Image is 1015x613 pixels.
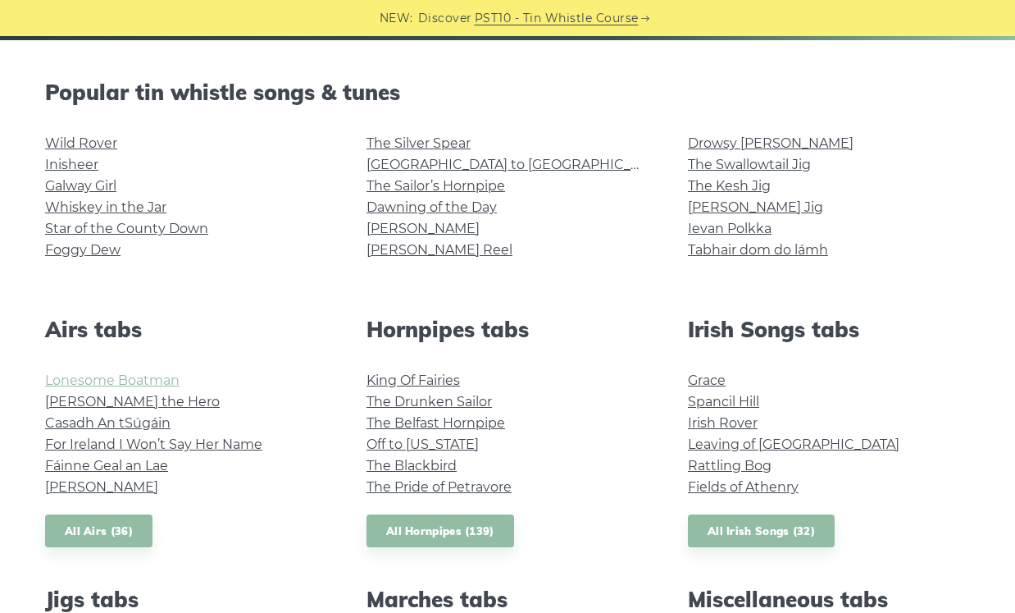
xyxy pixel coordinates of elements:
a: The Sailor’s Hornpipe [366,178,505,194]
h2: Irish Songs tabs [688,317,970,342]
a: Dawning of the Day [366,199,497,215]
a: PST10 - Tin Whistle Course [475,9,639,28]
a: Lonesome Boatman [45,373,180,388]
a: [PERSON_NAME] Reel [366,242,512,258]
span: Discover [418,9,472,28]
a: Spancil Hill [688,394,759,409]
a: [PERSON_NAME] the Hero [45,394,220,409]
a: All Irish Songs (32) [688,515,835,548]
a: All Airs (36) [45,515,152,548]
h2: Marches tabs [366,587,649,612]
h2: Popular tin whistle songs & tunes [45,80,970,105]
span: NEW: [380,9,413,28]
a: Off to [US_STATE] [366,437,479,452]
a: Casadh An tSúgáin [45,415,171,431]
a: Star of the County Down [45,221,208,236]
a: The Kesh Jig [688,178,771,194]
h2: Jigs tabs [45,587,327,612]
a: Tabhair dom do lámh [688,242,828,258]
a: King Of Fairies [366,373,460,388]
a: Galway Girl [45,178,116,194]
a: Ievan Polkka [688,221,771,236]
a: The Silver Spear [366,135,471,151]
a: The Drunken Sailor [366,394,492,409]
a: All Hornpipes (139) [366,515,514,548]
h2: Hornpipes tabs [366,317,649,342]
a: Drowsy [PERSON_NAME] [688,135,853,151]
a: Leaving of [GEOGRAPHIC_DATA] [688,437,899,452]
a: The Blackbird [366,458,457,473]
a: Inisheer [45,157,98,172]
a: [GEOGRAPHIC_DATA] to [GEOGRAPHIC_DATA] [366,157,669,172]
h2: Airs tabs [45,317,327,342]
a: Fields of Athenry [688,479,799,495]
a: [PERSON_NAME] [45,479,158,495]
h2: Miscellaneous tabs [688,587,970,612]
a: Rattling Bog [688,458,771,473]
a: The Pride of Petravore [366,479,512,495]
a: For Ireland I Won’t Say Her Name [45,437,262,452]
a: Grace [688,373,726,388]
a: Foggy Dew [45,242,121,258]
a: Wild Rover [45,135,117,151]
a: [PERSON_NAME] Jig [688,199,823,215]
a: The Belfast Hornpipe [366,415,505,431]
a: Fáinne Geal an Lae [45,458,168,473]
a: Whiskey in the Jar [45,199,166,215]
a: [PERSON_NAME] [366,221,480,236]
a: The Swallowtail Jig [688,157,811,172]
a: Irish Rover [688,415,758,431]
